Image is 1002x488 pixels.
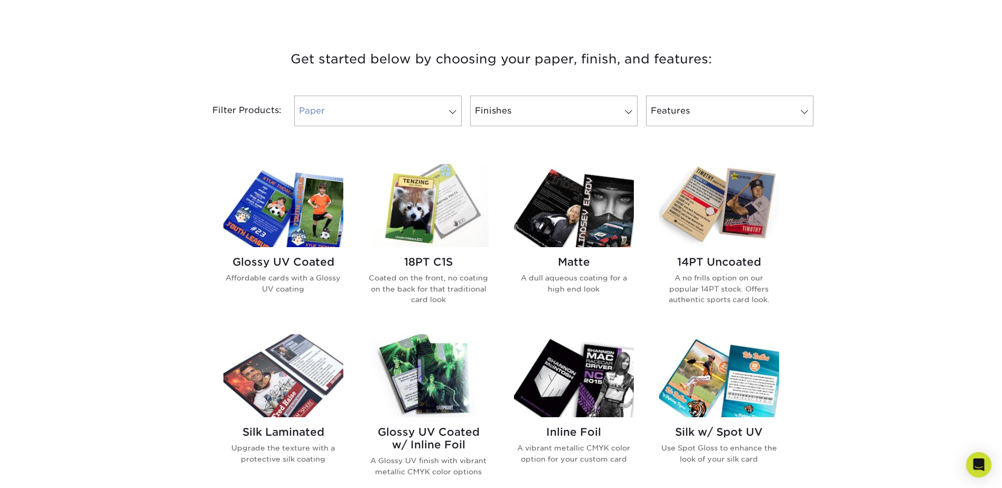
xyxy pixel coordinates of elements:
[223,273,343,294] p: Affordable cards with a Glossy UV coating
[514,164,634,247] img: Matte Trading Cards
[369,455,489,477] p: A Glossy UV finish with vibrant metallic CMYK color options
[470,96,638,126] a: Finishes
[514,256,634,268] h2: Matte
[192,35,810,83] h3: Get started below by choosing your paper, finish, and features:
[646,96,813,126] a: Features
[223,426,343,438] h2: Silk Laminated
[223,443,343,464] p: Upgrade the texture with a protective silk coating
[514,426,634,438] h2: Inline Foil
[659,443,779,464] p: Use Spot Gloss to enhance the look of your silk card
[966,452,991,477] div: Open Intercom Messenger
[659,273,779,305] p: A no frills option on our popular 14PT stock. Offers authentic sports card look.
[223,256,343,268] h2: Glossy UV Coated
[294,96,462,126] a: Paper
[369,164,489,247] img: 18PT C1S Trading Cards
[223,164,343,322] a: Glossy UV Coated Trading Cards Glossy UV Coated Affordable cards with a Glossy UV coating
[659,426,779,438] h2: Silk w/ Spot UV
[514,273,634,294] p: A dull aqueous coating for a high end look
[223,334,343,417] img: Silk Laminated Trading Cards
[659,164,779,322] a: 14PT Uncoated Trading Cards 14PT Uncoated A no frills option on our popular 14PT stock. Offers au...
[514,334,634,417] img: Inline Foil Trading Cards
[514,164,634,322] a: Matte Trading Cards Matte A dull aqueous coating for a high end look
[369,256,489,268] h2: 18PT C1S
[369,273,489,305] p: Coated on the front, no coating on the back for that traditional card look
[659,164,779,247] img: 14PT Uncoated Trading Cards
[659,334,779,417] img: Silk w/ Spot UV Trading Cards
[184,96,290,126] div: Filter Products:
[369,334,489,417] img: Glossy UV Coated w/ Inline Foil Trading Cards
[659,256,779,268] h2: 14PT Uncoated
[223,164,343,247] img: Glossy UV Coated Trading Cards
[369,426,489,451] h2: Glossy UV Coated w/ Inline Foil
[514,443,634,464] p: A vibrant metallic CMYK color option for your custom card
[369,164,489,322] a: 18PT C1S Trading Cards 18PT C1S Coated on the front, no coating on the back for that traditional ...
